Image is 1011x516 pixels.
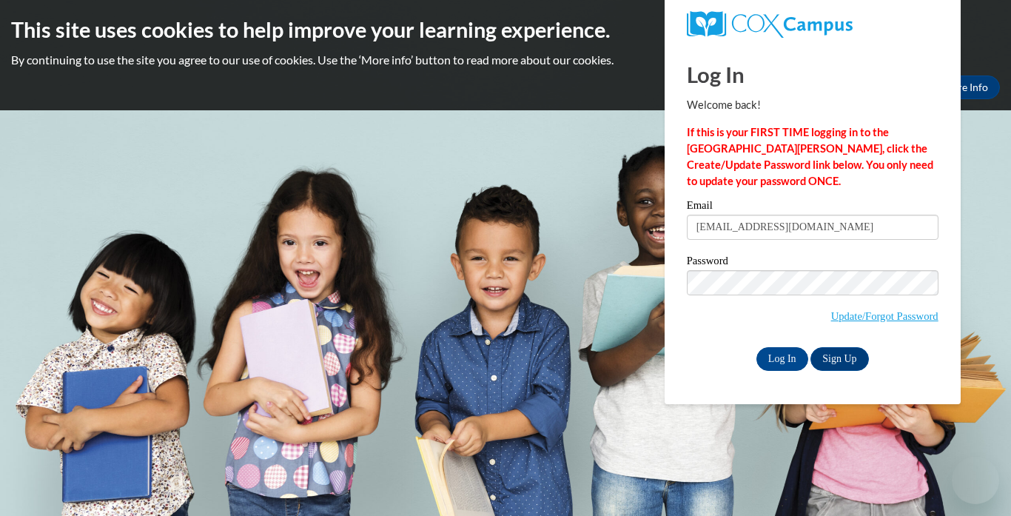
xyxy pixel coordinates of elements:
[810,347,868,371] a: Sign Up
[687,59,938,90] h1: Log In
[687,11,938,38] a: COX Campus
[687,11,853,38] img: COX Campus
[930,76,1000,99] a: More Info
[952,457,999,504] iframe: Button to launch messaging window
[687,200,938,215] label: Email
[687,126,933,187] strong: If this is your FIRST TIME logging in to the [GEOGRAPHIC_DATA][PERSON_NAME], click the Create/Upd...
[831,310,938,322] a: Update/Forgot Password
[687,255,938,270] label: Password
[11,52,1000,68] p: By continuing to use the site you agree to our use of cookies. Use the ‘More info’ button to read...
[11,15,1000,44] h2: This site uses cookies to help improve your learning experience.
[756,347,808,371] input: Log In
[687,97,938,113] p: Welcome back!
